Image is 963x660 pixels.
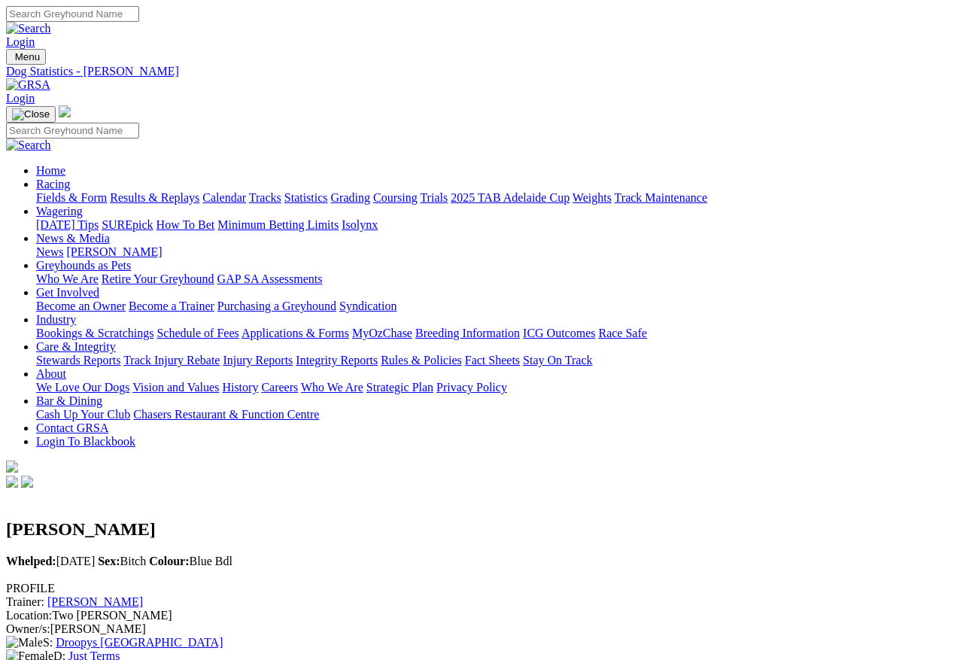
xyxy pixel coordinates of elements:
a: Login [6,92,35,105]
a: Injury Reports [223,354,293,366]
a: Strategic Plan [366,381,433,394]
a: Minimum Betting Limits [217,218,339,231]
a: News [36,245,63,258]
a: Login [6,35,35,48]
div: PROFILE [6,582,957,595]
div: Get Involved [36,300,957,313]
img: Search [6,138,51,152]
a: Applications & Forms [242,327,349,339]
h2: [PERSON_NAME] [6,519,957,540]
a: 2025 TAB Adelaide Cup [451,191,570,204]
a: Breeding Information [415,327,520,339]
b: Sex: [98,555,120,567]
div: Wagering [36,218,957,232]
a: Results & Replays [110,191,199,204]
a: [DATE] Tips [36,218,99,231]
a: Chasers Restaurant & Function Centre [133,408,319,421]
span: Bitch [98,555,146,567]
a: Stay On Track [523,354,592,366]
a: Track Injury Rebate [123,354,220,366]
div: [PERSON_NAME] [6,622,957,636]
a: GAP SA Assessments [217,272,323,285]
a: Trials [420,191,448,204]
a: Privacy Policy [436,381,507,394]
a: Syndication [339,300,396,312]
input: Search [6,123,139,138]
a: Greyhounds as Pets [36,259,131,272]
b: Whelped: [6,555,56,567]
a: We Love Our Dogs [36,381,129,394]
a: ICG Outcomes [523,327,595,339]
a: Who We Are [301,381,363,394]
a: Bar & Dining [36,394,102,407]
div: About [36,381,957,394]
a: About [36,367,66,380]
a: Contact GRSA [36,421,108,434]
b: Colour: [149,555,189,567]
a: Vision and Values [132,381,219,394]
a: Droopys [GEOGRAPHIC_DATA] [56,636,223,649]
span: Blue Bdl [149,555,232,567]
a: Who We Are [36,272,99,285]
a: Statistics [284,191,328,204]
span: S: [6,636,53,649]
div: News & Media [36,245,957,259]
a: Become a Trainer [129,300,214,312]
a: Industry [36,313,76,326]
a: Coursing [373,191,418,204]
img: Search [6,22,51,35]
a: [PERSON_NAME] [66,245,162,258]
div: Greyhounds as Pets [36,272,957,286]
a: History [222,381,258,394]
a: Bookings & Scratchings [36,327,153,339]
a: Schedule of Fees [156,327,238,339]
a: Integrity Reports [296,354,378,366]
img: Male [6,636,43,649]
a: Careers [261,381,298,394]
a: [PERSON_NAME] [47,595,143,608]
a: Wagering [36,205,83,217]
a: How To Bet [156,218,215,231]
a: Care & Integrity [36,340,116,353]
a: Get Involved [36,286,99,299]
a: Track Maintenance [615,191,707,204]
a: Retire Your Greyhound [102,272,214,285]
a: Calendar [202,191,246,204]
a: Home [36,164,65,177]
span: Menu [15,51,40,62]
a: Become an Owner [36,300,126,312]
div: Industry [36,327,957,340]
button: Toggle navigation [6,106,56,123]
span: [DATE] [6,555,95,567]
a: Fact Sheets [465,354,520,366]
a: Fields & Form [36,191,107,204]
span: Location: [6,609,52,622]
a: Grading [331,191,370,204]
a: Dog Statistics - [PERSON_NAME] [6,65,957,78]
img: logo-grsa-white.png [59,105,71,117]
input: Search [6,6,139,22]
a: Login To Blackbook [36,435,135,448]
a: SUREpick [102,218,153,231]
img: Close [12,108,50,120]
div: Bar & Dining [36,408,957,421]
a: News & Media [36,232,110,245]
a: Weights [573,191,612,204]
button: Toggle navigation [6,49,46,65]
img: GRSA [6,78,50,92]
a: Race Safe [598,327,646,339]
img: twitter.svg [21,476,33,488]
a: Tracks [249,191,281,204]
span: Trainer: [6,595,44,608]
a: Stewards Reports [36,354,120,366]
a: Racing [36,178,70,190]
img: logo-grsa-white.png [6,461,18,473]
a: Cash Up Your Club [36,408,130,421]
span: Owner/s: [6,622,50,635]
a: Purchasing a Greyhound [217,300,336,312]
a: MyOzChase [352,327,412,339]
img: facebook.svg [6,476,18,488]
div: Care & Integrity [36,354,957,367]
div: Racing [36,191,957,205]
